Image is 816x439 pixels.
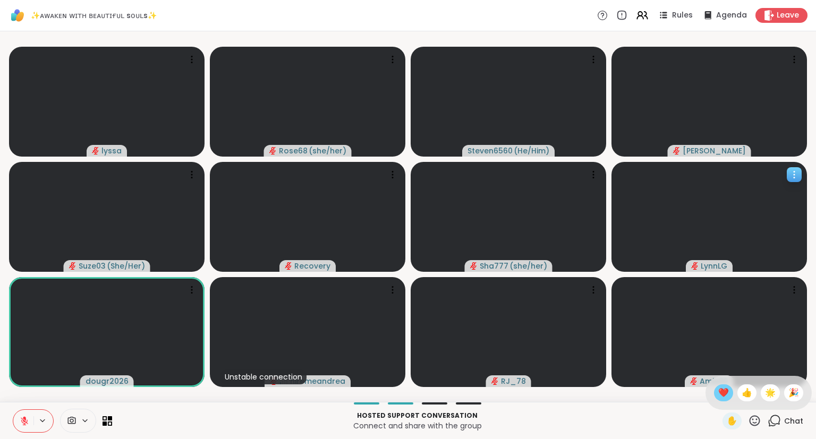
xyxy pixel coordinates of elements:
[727,415,737,427] span: ✋
[716,10,747,21] span: Agenda
[501,376,526,386] span: RJ_78
[8,6,27,24] img: ShareWell Logomark
[31,10,157,21] span: ✨ᴀᴡᴀᴋᴇɴ ᴡɪᴛʜ ʙᴇᴀᴜᴛɪғᴜʟ sᴏᴜʟs✨
[691,262,699,270] span: audio-muted
[79,261,106,271] span: Suze03
[285,262,292,270] span: audio-muted
[69,262,76,270] span: audio-muted
[765,386,776,399] span: 🌟
[220,369,307,384] div: Unstable connection
[118,411,716,420] p: Hosted support conversation
[290,376,345,386] span: hiremeandrea
[294,261,330,271] span: Recovery
[309,145,346,156] span: ( she/her )
[509,261,547,271] span: ( she/her )
[491,377,499,385] span: audio-muted
[742,386,752,399] span: 👍
[690,377,698,385] span: audio-muted
[470,262,478,270] span: audio-muted
[467,145,513,156] span: Steven6560
[788,386,799,399] span: 🎉
[700,376,728,386] span: Amie89
[672,10,693,21] span: Rules
[101,145,122,156] span: lyssa
[718,386,729,399] span: ❤️
[514,145,549,156] span: ( He/Him )
[784,416,803,426] span: Chat
[269,147,277,154] span: audio-muted
[701,261,727,271] span: LynnLG
[777,10,799,21] span: Leave
[480,261,508,271] span: Sha777
[107,261,145,271] span: ( She/Her )
[86,376,129,386] span: dougr2026
[673,147,681,154] span: audio-muted
[118,420,716,431] p: Connect and share with the group
[683,145,746,156] span: [PERSON_NAME]
[279,145,308,156] span: Rose68
[92,147,99,154] span: audio-muted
